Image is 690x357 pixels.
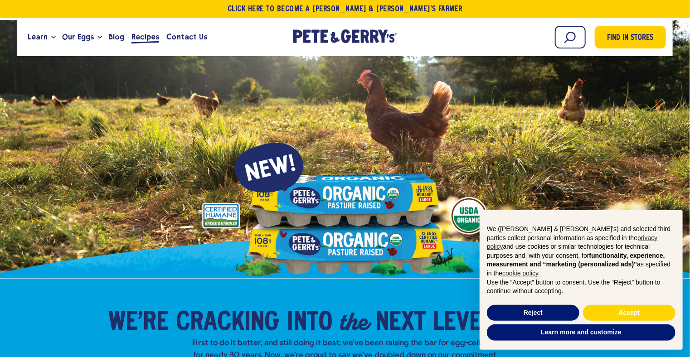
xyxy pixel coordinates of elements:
span: Blog [108,31,124,43]
a: Contact Us [163,25,211,49]
a: Learn [24,25,51,49]
span: Recipes [131,31,159,43]
span: Contact Us [167,31,207,43]
a: cookie policy [502,270,538,277]
span: Cracking [176,309,280,337]
button: Reject [487,305,579,321]
span: Learn [28,31,48,43]
button: Open the dropdown menu for Our Eggs [97,36,102,39]
span: Level [433,309,492,337]
button: Accept [583,305,675,321]
a: Find in Stores [595,26,666,48]
span: Next [375,309,426,337]
p: Use the “Accept” button to consent. Use the “Reject” button to continue without accepting. [487,278,675,296]
a: Blog [105,25,128,49]
a: Our Eggs [58,25,97,49]
span: Our Eggs [62,31,94,43]
a: Recipes [128,25,163,49]
div: Notice [472,203,690,357]
em: the [340,305,368,338]
button: Learn more and customize [487,324,675,341]
button: Open the dropdown menu for Learn [51,36,56,39]
span: Find in Stores [607,32,653,44]
span: into [287,309,332,337]
span: We’re [108,309,169,337]
input: Search [555,26,586,48]
p: We ([PERSON_NAME] & [PERSON_NAME]'s) and selected third parties collect personal information as s... [487,225,675,278]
